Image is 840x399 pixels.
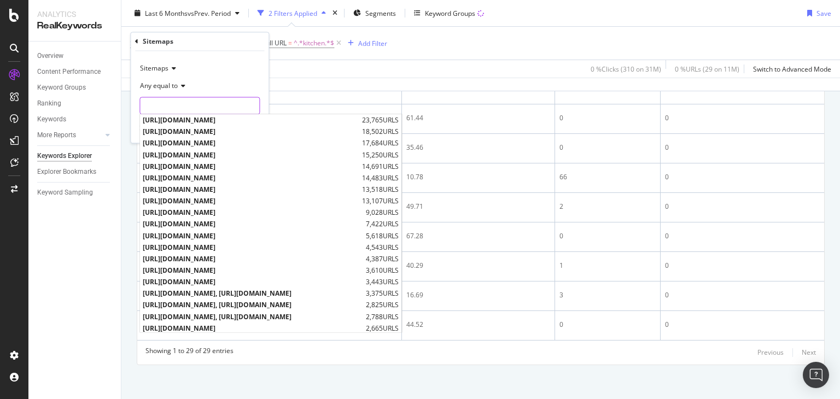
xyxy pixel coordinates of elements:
a: Explorer Bookmarks [37,166,113,178]
span: 13,107 URLS [362,197,399,206]
div: 0 [665,143,820,152]
span: 4,387 URLS [366,254,399,263]
button: Add Filter [343,37,387,50]
button: Save [803,4,831,22]
span: 3,610 URLS [366,266,399,275]
div: 49.71 [406,202,551,212]
button: 2 Filters Applied [253,4,330,22]
div: 0 [665,172,820,182]
div: 0 [665,261,820,271]
span: 15,250 URLS [362,150,399,160]
span: [URL][DOMAIN_NAME] [143,266,363,275]
div: 40.29 [406,261,551,271]
span: 17,684 URLS [362,139,399,148]
div: 10.78 [406,172,551,182]
div: Keywords [37,114,66,125]
span: [URL][DOMAIN_NAME], [URL][DOMAIN_NAME] [143,312,363,321]
span: Full URL [262,38,287,48]
span: [URL][DOMAIN_NAME], [URL][DOMAIN_NAME] [143,301,363,310]
div: Sitemaps [143,37,173,46]
div: 0 % Clicks ( 310 on 31M ) [591,64,661,73]
div: Explorer Bookmarks [37,166,96,178]
span: [URL][DOMAIN_NAME] [143,173,359,183]
span: [URL][DOMAIN_NAME] [143,324,363,333]
button: Next [802,346,816,359]
span: [URL][DOMAIN_NAME] [143,278,363,287]
div: 66 [559,172,656,182]
a: Content Performance [37,66,113,78]
span: ^.*kitchen.*$ [294,36,334,51]
span: 23,765 URLS [362,116,399,125]
span: 2,788 URLS [366,312,399,321]
span: [URL][DOMAIN_NAME] [143,254,363,263]
div: Add Filter [358,38,387,48]
div: 0 % URLs ( 29 on 11M ) [675,64,739,73]
span: 7,422 URLS [366,220,399,229]
div: Ranking [37,98,61,109]
span: [URL][DOMAIN_NAME] [143,162,359,171]
div: Open Intercom Messenger [803,362,829,388]
span: 3,443 URLS [366,278,399,287]
div: 0 [665,113,820,123]
span: vs Prev. Period [188,8,231,17]
div: Showing 1 to 29 of 29 entries [145,346,234,359]
span: [URL][DOMAIN_NAME] [143,197,359,206]
span: Any equal to [140,81,178,91]
span: 18,502 URLS [362,127,399,137]
a: Keywords Explorer [37,150,113,162]
span: 9,028 URLS [366,208,399,218]
span: 13,518 URLS [362,185,399,194]
span: [URL][DOMAIN_NAME] [143,220,363,229]
div: Analytics [37,9,112,20]
div: 0 [665,320,820,330]
span: Last 6 Months [145,8,188,17]
div: 0 [559,113,656,123]
div: 0 [559,231,656,241]
div: times [330,8,340,19]
div: Content Performance [37,66,101,78]
span: 14,483 URLS [362,173,399,183]
div: 44.52 [406,320,551,330]
span: [URL][DOMAIN_NAME] [143,243,363,252]
button: Last 6 MonthsvsPrev. Period [130,4,244,22]
a: Overview [37,50,113,62]
div: 35.46 [406,143,551,152]
div: More Reports [37,130,76,141]
span: 2,825 URLS [366,301,399,310]
div: Previous [757,348,784,357]
a: Keyword Sampling [37,187,113,198]
a: Keyword Groups [37,82,113,93]
a: Ranking [37,98,113,109]
span: 3,375 URLS [366,289,399,298]
div: 67.28 [406,231,551,241]
div: Keyword Sampling [37,187,93,198]
div: 16.69 [406,290,551,300]
div: 2 Filters Applied [269,8,317,17]
span: [URL][DOMAIN_NAME] [143,150,359,160]
div: 0 [665,202,820,212]
span: 2,665 URLS [366,324,399,333]
div: Keywords Explorer [37,150,92,162]
div: 0 [559,143,656,152]
span: [URL][DOMAIN_NAME] [143,116,359,125]
span: Sitemaps [140,64,168,73]
div: 61.44 [406,113,551,123]
span: 5,618 URLS [366,231,399,240]
button: Switch to Advanced Mode [749,60,831,78]
div: 1 [559,261,656,271]
button: Keyword Groups [410,4,488,22]
div: Keyword Groups [37,82,86,93]
span: [URL][DOMAIN_NAME], [URL][DOMAIN_NAME] [143,289,363,298]
div: 0 [665,290,820,300]
div: Save [816,8,831,17]
div: 3 [559,290,656,300]
span: [URL][DOMAIN_NAME] [143,185,359,194]
span: 14,691 URLS [362,162,399,171]
a: Keywords [37,114,113,125]
button: Segments [349,4,400,22]
div: 0 [665,231,820,241]
span: [URL][DOMAIN_NAME] [143,208,363,218]
div: Overview [37,50,63,62]
div: Keyword Groups [425,8,475,17]
span: 4,543 URLS [366,243,399,252]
